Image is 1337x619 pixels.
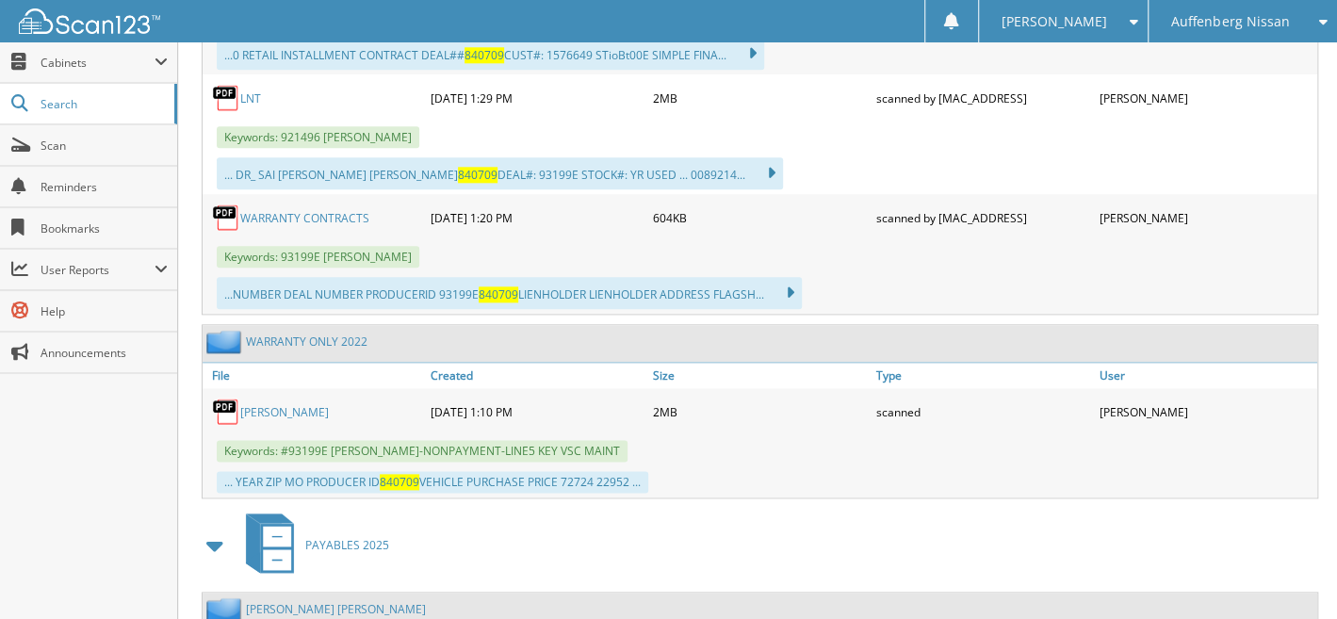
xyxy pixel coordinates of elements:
[41,138,168,154] span: Scan
[41,55,155,71] span: Cabinets
[41,303,168,319] span: Help
[246,334,367,350] a: WARRANTY ONLY 2022
[872,79,1095,117] div: scanned by [MAC_ADDRESS]
[235,508,389,582] a: PAYABLES 2025
[217,471,648,493] div: ... YEAR ZIP MO PRODUCER ID VEHICLE PURCHASE PRICE 72724 22952 ...
[240,90,261,106] a: LNT
[872,363,1095,388] a: Type
[240,210,369,226] a: WARRANTY CONTRACTS
[217,246,419,268] span: Keywords: 93199E [PERSON_NAME]
[41,96,165,112] span: Search
[41,345,168,361] span: Announcements
[217,126,419,148] span: Keywords: 921496 [PERSON_NAME]
[648,79,872,117] div: 2MB
[426,363,649,388] a: Created
[1094,199,1317,236] div: [PERSON_NAME]
[1094,79,1317,117] div: [PERSON_NAME]
[648,393,872,431] div: 2MB
[648,199,872,236] div: 604KB
[246,601,426,617] a: [PERSON_NAME] [PERSON_NAME]
[212,204,240,232] img: PDF.png
[1171,16,1289,27] span: Auffenberg Nissan
[217,440,628,462] span: Keywords: #93199E [PERSON_NAME]-NONPAYMENT-LINE5 KEY VSC MAINT
[217,277,802,309] div: ...NUMBER DEAL NUMBER PRODUCERID 93199E LIENHOLDER LIENHOLDER ADDRESS FLAGSH...
[426,393,649,431] div: [DATE] 1:10 PM
[305,537,389,553] span: PAYABLES 2025
[465,47,504,63] span: 840709
[240,404,329,420] a: [PERSON_NAME]
[426,199,649,236] div: [DATE] 1:20 PM
[206,330,246,353] img: folder2.png
[458,167,497,183] span: 840709
[41,179,168,195] span: Reminders
[217,157,783,189] div: ... DR_ SAI [PERSON_NAME] [PERSON_NAME] DEAL#: 93199E STOCK#: YR USED ... 0089214...
[41,262,155,278] span: User Reports
[212,84,240,112] img: PDF.png
[212,398,240,426] img: PDF.png
[1094,363,1317,388] a: User
[872,199,1095,236] div: scanned by [MAC_ADDRESS]
[479,286,518,302] span: 840709
[1002,16,1107,27] span: [PERSON_NAME]
[648,363,872,388] a: Size
[1243,529,1337,619] iframe: Chat Widget
[872,393,1095,431] div: scanned
[19,8,160,34] img: scan123-logo-white.svg
[203,363,426,388] a: File
[1094,393,1317,431] div: [PERSON_NAME]
[217,38,764,70] div: ...0 RETAIL INSTALLMENT CONTRACT DEAL## CUST#: 1576649 STioBt00E SIMPLE FINA...
[380,474,419,490] span: 840709
[41,220,168,236] span: Bookmarks
[426,79,649,117] div: [DATE] 1:29 PM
